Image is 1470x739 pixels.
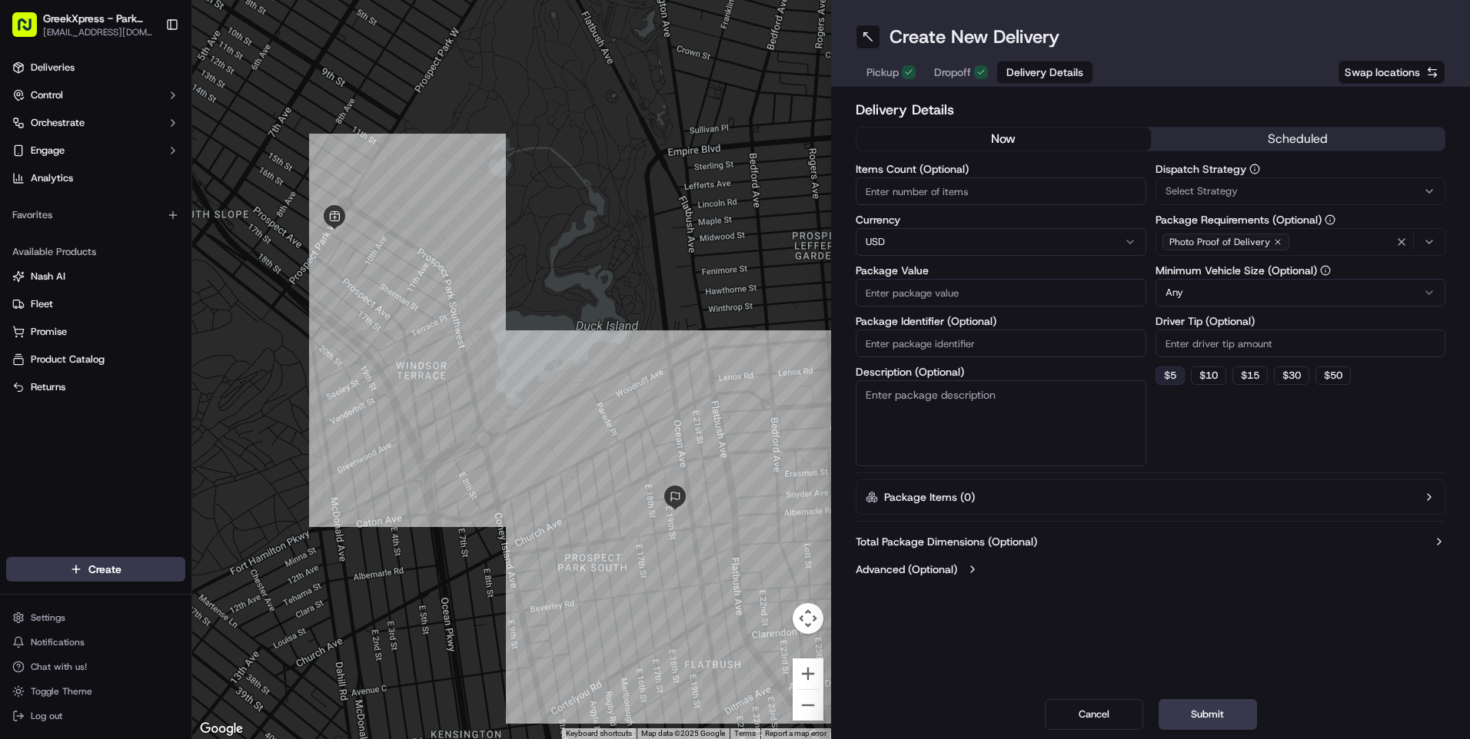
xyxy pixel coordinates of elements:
span: Log out [31,710,62,722]
button: $30 [1274,366,1309,385]
img: Nash [15,15,46,46]
button: $5 [1156,366,1185,385]
button: Start new chat [261,151,280,170]
button: Fleet [6,292,185,316]
button: Map camera controls [793,603,823,634]
a: Promise [12,325,179,339]
button: Photo Proof of Delivery [1156,228,1446,256]
a: 💻API Documentation [124,296,253,323]
button: Nash AI [6,264,185,289]
a: Powered byPylon [108,339,186,351]
button: $10 [1191,366,1226,385]
a: Nash AI [12,270,179,283]
h1: Create New Delivery [890,25,1059,49]
button: Dispatch Strategy [1249,164,1260,174]
div: Favorites [6,203,185,227]
span: Swap locations [1345,65,1420,80]
span: Select Strategy [1166,184,1238,198]
span: Returns [31,380,65,394]
a: Analytics [6,166,185,191]
button: Advanced (Optional) [856,562,1445,577]
label: Description (Optional) [856,366,1146,377]
input: Got a question? Start typing here... [40,99,277,115]
span: Control [31,88,63,102]
button: Keyboard shortcuts [566,728,632,739]
img: 1736555255976-a54dd68f-1ca7-489b-9aae-adbdc363a1c4 [15,147,43,174]
span: Knowledge Base [31,302,118,317]
img: 8016278978528_b943e370aa5ada12b00a_72.png [32,147,60,174]
label: Driver Tip (Optional) [1156,316,1446,326]
button: Product Catalog [6,347,185,372]
button: Create [6,557,185,582]
img: Brigitte Vinadas [15,224,40,248]
a: Deliveries [6,55,185,80]
button: Returns [6,375,185,399]
span: Product Catalog [31,353,105,366]
button: [EMAIL_ADDRESS][DOMAIN_NAME] [43,26,153,38]
button: now [856,128,1151,151]
img: 1736555255976-a54dd68f-1ca7-489b-9aae-adbdc363a1c4 [31,239,43,251]
button: Control [6,83,185,108]
span: Toggle Theme [31,685,92,698]
span: Fleet [31,297,53,311]
h2: Delivery Details [856,99,1445,121]
span: Promise [31,325,67,339]
a: Open this area in Google Maps (opens a new window) [196,719,247,739]
span: Map data ©2025 Google [641,729,725,737]
p: Welcome 👋 [15,61,280,86]
button: Select Strategy [1156,177,1446,205]
span: Dropoff [934,65,971,80]
span: Engage [31,144,65,157]
button: GreekXpress - Park Slope [43,11,153,26]
label: Minimum Vehicle Size (Optional) [1156,265,1446,276]
input: Enter driver tip amount [1156,330,1446,357]
span: API Documentation [145,302,247,317]
button: Minimum Vehicle Size (Optional) [1320,265,1331,276]
label: Package Requirements (Optional) [1156,214,1446,225]
span: Orchestrate [31,116,85,130]
a: Product Catalog [12,353,179,366]
label: Total Package Dimensions (Optional) [856,534,1037,549]
a: 📗Knowledge Base [9,296,124,323]
button: scheduled [1151,128,1445,151]
span: [PERSON_NAME] [48,238,125,250]
label: Currency [856,214,1146,225]
span: Analytics [31,171,73,185]
input: Enter package identifier [856,330,1146,357]
div: Past conversations [15,200,103,212]
span: Delivery Details [1006,65,1083,80]
span: [DATE] [136,238,168,250]
input: Enter package value [856,279,1146,307]
a: Fleet [12,297,179,311]
a: Returns [12,380,179,394]
button: Zoom in [793,658,823,689]
span: • [128,238,133,250]
input: Enter number of items [856,177,1146,205]
button: Total Package Dimensions (Optional) [856,534,1445,549]
button: Submit [1159,699,1257,730]
div: Available Products [6,240,185,264]
label: Package Value [856,265,1146,276]
span: Photo Proof of Delivery [1169,236,1270,248]
span: Create [88,562,121,577]
label: Package Items ( 0 ) [884,489,975,505]
span: Pylon [153,340,186,351]
button: Zoom out [793,690,823,721]
label: Items Count (Optional) [856,164,1146,174]
button: $50 [1315,366,1351,385]
label: Package Identifier (Optional) [856,316,1146,326]
button: Notifications [6,631,185,653]
a: Terms (opens in new tab) [734,729,756,737]
span: Settings [31,611,65,624]
button: GreekXpress - Park Slope[EMAIL_ADDRESS][DOMAIN_NAME] [6,6,159,43]
span: Deliveries [31,61,75,75]
button: Package Items (0) [856,479,1445,515]
button: Orchestrate [6,111,185,135]
button: Chat with us! [6,656,185,678]
div: 💻 [130,303,142,316]
button: Cancel [1045,699,1143,730]
span: Pickup [866,65,899,80]
button: Toggle Theme [6,681,185,702]
button: Package Requirements (Optional) [1325,214,1335,225]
